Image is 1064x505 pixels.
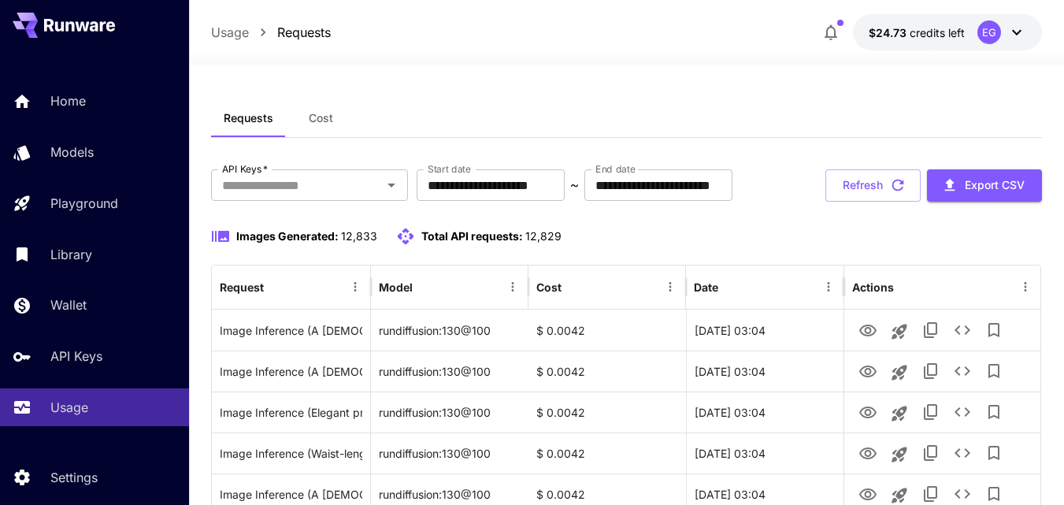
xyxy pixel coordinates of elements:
[927,169,1042,202] button: Export CSV
[220,310,362,351] div: Click to copy prompt
[371,310,528,351] div: rundiffusion:130@100
[852,395,884,428] button: View Image
[686,310,843,351] div: 31 Aug, 2025 03:04
[720,276,742,298] button: Sort
[50,468,98,487] p: Settings
[50,143,94,162] p: Models
[220,351,362,392] div: Click to copy prompt
[50,295,87,314] p: Wallet
[563,276,585,298] button: Sort
[220,280,264,294] div: Request
[379,280,413,294] div: Model
[428,162,471,176] label: Start date
[915,314,947,346] button: Copy TaskUUID
[50,398,88,417] p: Usage
[211,23,249,42] a: Usage
[947,396,978,428] button: See details
[371,392,528,433] div: rundiffusion:130@100
[852,314,884,346] button: View Image
[817,276,840,298] button: Menu
[852,280,894,294] div: Actions
[694,280,718,294] div: Date
[277,23,331,42] a: Requests
[869,26,910,39] span: $24.73
[947,314,978,346] button: See details
[50,194,118,213] p: Playground
[211,23,331,42] nav: breadcrumb
[414,276,436,298] button: Sort
[884,316,915,347] button: Launch in playground
[595,162,635,176] label: End date
[686,392,843,433] div: 31 Aug, 2025 03:04
[220,392,362,433] div: Click to copy prompt
[528,310,686,351] div: $ 0.0042
[528,351,686,392] div: $ 0.0042
[910,26,965,39] span: credits left
[915,396,947,428] button: Copy TaskUUID
[852,355,884,387] button: View Image
[220,433,362,473] div: Click to copy prompt
[947,437,978,469] button: See details
[884,357,915,388] button: Launch in playground
[686,351,843,392] div: 31 Aug, 2025 03:04
[852,436,884,469] button: View Image
[344,276,366,298] button: Menu
[869,24,965,41] div: $24.73245
[1014,276,1036,298] button: Menu
[371,433,528,473] div: rundiffusion:130@100
[978,314,1010,346] button: Add to library
[884,398,915,429] button: Launch in playground
[659,276,681,298] button: Menu
[502,276,524,298] button: Menu
[915,437,947,469] button: Copy TaskUUID
[50,245,92,264] p: Library
[528,433,686,473] div: $ 0.0042
[50,91,86,110] p: Home
[421,229,523,243] span: Total API requests:
[570,176,579,195] p: ~
[236,229,339,243] span: Images Generated:
[525,229,562,243] span: 12,829
[853,14,1042,50] button: $24.73245EG
[371,351,528,392] div: rundiffusion:130@100
[686,433,843,473] div: 31 Aug, 2025 03:04
[50,347,102,366] p: API Keys
[884,439,915,470] button: Launch in playground
[978,355,1010,387] button: Add to library
[265,276,287,298] button: Sort
[309,111,333,125] span: Cost
[222,162,268,176] label: API Keys
[536,280,562,294] div: Cost
[978,396,1010,428] button: Add to library
[915,355,947,387] button: Copy TaskUUID
[380,174,402,196] button: Open
[528,392,686,433] div: $ 0.0042
[224,111,273,125] span: Requests
[977,20,1001,44] div: EG
[825,169,921,202] button: Refresh
[978,437,1010,469] button: Add to library
[947,355,978,387] button: See details
[341,229,377,243] span: 12,833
